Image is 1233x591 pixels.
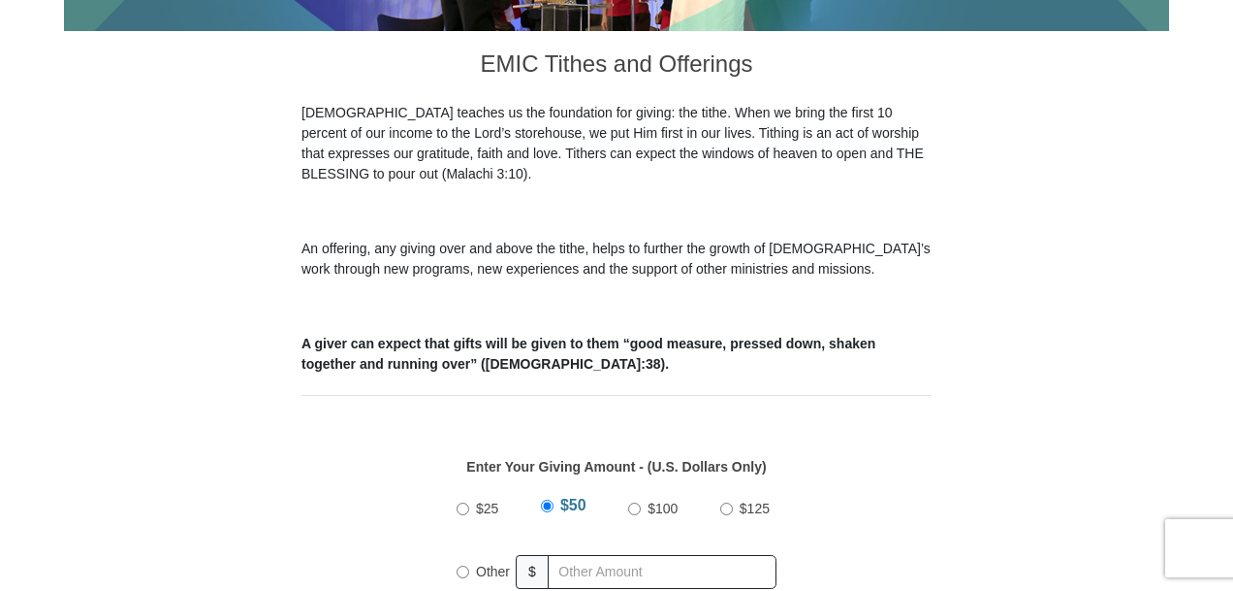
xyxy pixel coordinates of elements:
[301,103,932,184] p: [DEMOGRAPHIC_DATA] teaches us the foundation for giving: the tithe. When we bring the first 10 pe...
[476,564,510,579] span: Other
[301,239,932,279] p: An offering, any giving over and above the tithe, helps to further the growth of [DEMOGRAPHIC_DAT...
[560,497,586,513] span: $50
[548,555,776,589] input: Other Amount
[301,336,875,372] b: A giver can expect that gifts will be given to them “good measure, pressed down, shaken together ...
[301,31,932,103] h3: EMIC Tithes and Offerings
[648,501,678,516] span: $100
[476,501,498,516] span: $25
[516,555,549,589] span: $
[466,459,766,475] strong: Enter Your Giving Amount - (U.S. Dollars Only)
[740,501,770,516] span: $125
